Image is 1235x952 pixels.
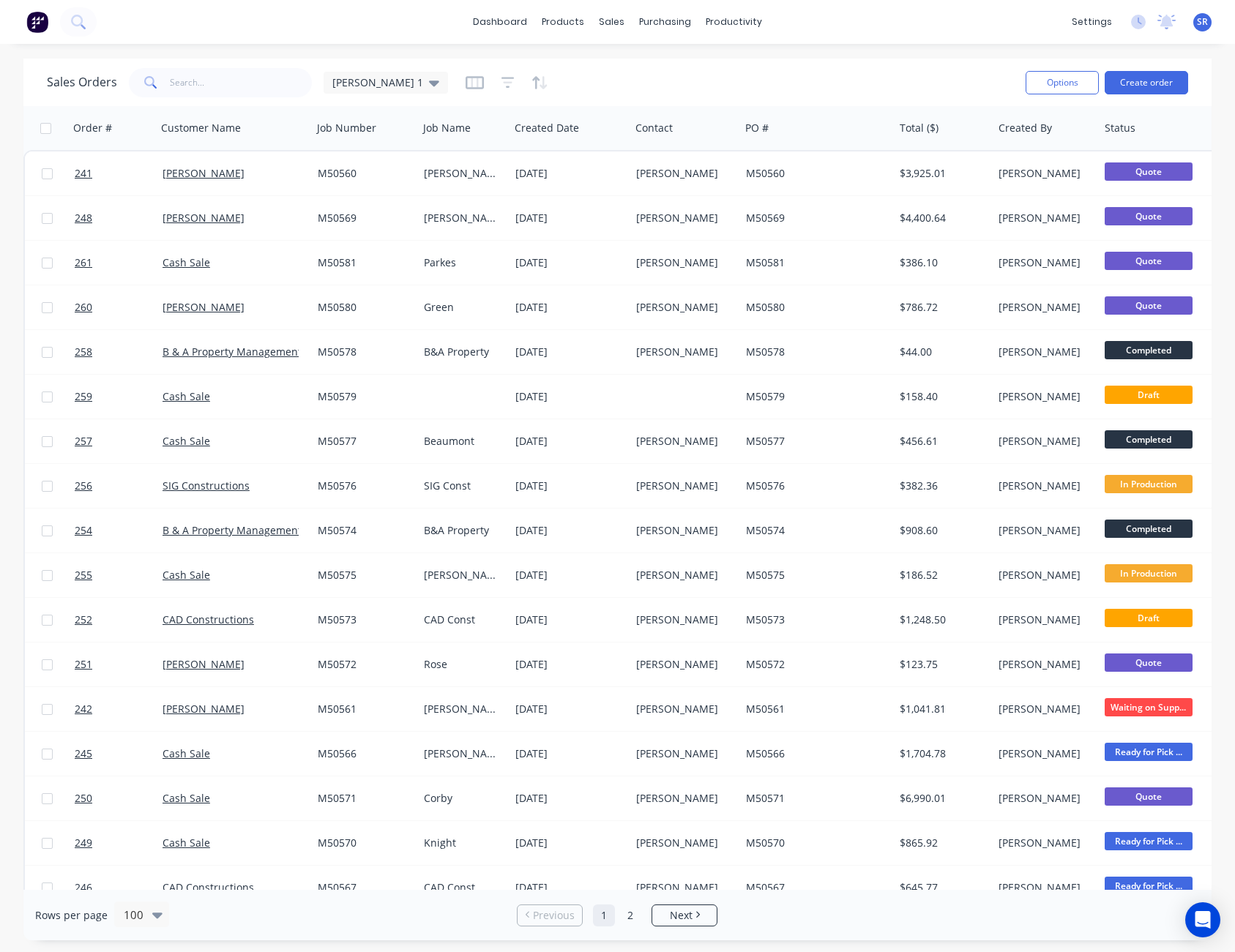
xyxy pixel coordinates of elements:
[900,255,982,270] div: $386.10
[75,791,92,806] span: 250
[746,657,881,672] div: M50572
[161,121,241,135] div: Customer Name
[75,746,92,761] span: 245
[746,255,881,270] div: M50581
[424,657,500,672] div: Rose
[636,166,729,181] div: [PERSON_NAME]
[1105,609,1193,627] span: Draft
[900,434,982,449] div: $456.61
[163,345,302,359] a: B & A Property Management
[636,211,729,225] div: [PERSON_NAME]
[515,880,624,895] div: [DATE]
[163,612,254,626] a: CAD Constructions
[999,880,1089,895] div: [PERSON_NAME]
[999,121,1052,135] div: Created By
[999,612,1089,627] div: [PERSON_NAME]
[75,330,163,374] a: 258
[75,612,92,627] span: 252
[515,791,624,806] div: [DATE]
[636,657,729,672] div: [PERSON_NAME]
[900,479,982,493] div: $382.36
[318,880,408,895] div: M50567
[636,479,729,493] div: [PERSON_NAME]
[593,904,615,926] a: Page 1 is your current page
[163,568,210,582] a: Cash Sale
[163,523,302,537] a: B & A Property Management
[636,523,729,538] div: [PERSON_NAME]
[515,345,624,359] div: [DATE]
[515,568,624,582] div: [DATE]
[636,568,729,582] div: [PERSON_NAME]
[1105,877,1193,895] span: Ready for Pick ...
[515,255,624,270] div: [DATE]
[318,746,408,761] div: M50566
[75,389,92,404] span: 259
[424,568,500,582] div: [PERSON_NAME]
[1105,121,1135,135] div: Status
[515,434,624,449] div: [DATE]
[424,211,500,225] div: [PERSON_NAME]
[35,908,108,923] span: Rows per page
[318,211,408,225] div: M50569
[1105,743,1193,761] span: Ready for Pick ...
[999,211,1089,225] div: [PERSON_NAME]
[318,300,408,315] div: M50580
[75,241,163,285] a: 261
[1105,653,1193,672] span: Quote
[75,211,92,225] span: 248
[424,746,500,761] div: [PERSON_NAME]
[652,908,717,923] a: Next page
[746,702,881,716] div: M50561
[1105,787,1193,806] span: Quote
[746,434,881,449] div: M50577
[318,702,408,716] div: M50561
[746,612,881,627] div: M50573
[999,255,1089,270] div: [PERSON_NAME]
[515,479,624,493] div: [DATE]
[635,121,673,135] div: Contact
[636,255,729,270] div: [PERSON_NAME]
[424,523,500,538] div: B&A Property
[424,702,500,716] div: [PERSON_NAME]
[75,568,92,582] span: 255
[163,836,210,850] a: Cash Sale
[75,776,163,820] a: 250
[515,389,624,404] div: [DATE]
[746,479,881,493] div: M50576
[999,166,1089,181] div: [PERSON_NAME]
[75,479,92,493] span: 256
[163,434,210,448] a: Cash Sale
[515,657,624,672] div: [DATE]
[1105,341,1193,359] span: Completed
[75,657,92,672] span: 251
[1105,564,1193,582] span: In Production
[163,791,210,805] a: Cash Sale
[424,479,500,493] div: SIG Const
[318,479,408,493] div: M50576
[424,300,500,315] div: Green
[900,568,982,582] div: $186.52
[900,836,982,850] div: $865.92
[170,68,313,97] input: Search...
[1185,902,1220,937] div: Open Intercom Messenger
[619,904,641,926] a: Page 2
[75,598,163,642] a: 252
[900,746,982,761] div: $1,704.78
[632,11,698,33] div: purchasing
[511,904,723,926] ul: Pagination
[900,211,982,225] div: $4,400.64
[318,434,408,449] div: M50577
[75,255,92,270] span: 261
[746,568,881,582] div: M50575
[75,866,163,910] a: 246
[900,389,982,404] div: $158.40
[75,821,163,865] a: 249
[75,836,92,850] span: 249
[900,523,982,538] div: $908.60
[515,300,624,315] div: [DATE]
[73,121,112,135] div: Order #
[424,612,500,627] div: CAD Const
[466,11,534,33] a: dashboard
[636,702,729,716] div: [PERSON_NAME]
[515,702,624,716] div: [DATE]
